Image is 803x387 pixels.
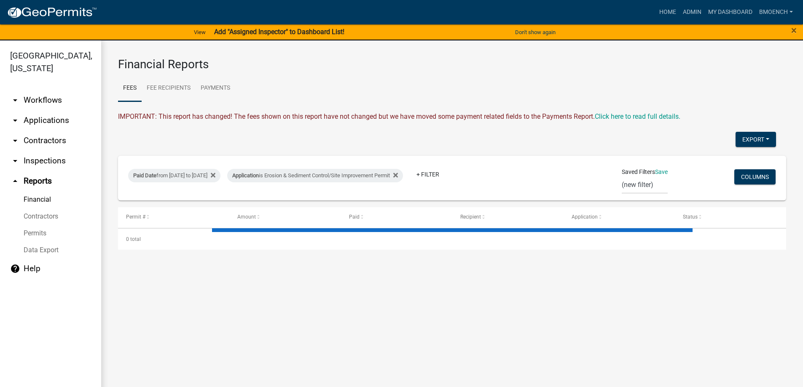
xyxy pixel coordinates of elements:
datatable-header-cell: Paid [341,207,452,227]
a: My Dashboard [705,4,756,20]
a: Fee Recipients [142,75,196,102]
span: Amount [237,214,256,220]
i: arrow_drop_down [10,115,20,125]
a: Save [655,168,668,175]
button: Export [736,132,776,147]
span: Recipient [460,214,481,220]
button: Don't show again [512,25,559,39]
a: Fees [118,75,142,102]
div: IMPORTANT: This report has changed! The fees shown on this report have not changed but we have mo... [118,112,786,122]
button: Columns [734,169,776,184]
strong: Add "Assigned Inspector" to Dashboard List! [214,28,344,36]
datatable-header-cell: Amount [229,207,341,227]
span: × [791,24,797,36]
a: Click here to read full details. [595,112,680,120]
a: + Filter [410,167,446,182]
datatable-header-cell: Recipient [452,207,563,227]
h3: Financial Reports [118,57,786,72]
a: bmoench [756,4,796,20]
span: Status [683,214,698,220]
i: arrow_drop_down [10,156,20,166]
div: from [DATE] to [DATE] [128,169,220,182]
span: Application [572,214,598,220]
div: 0 total [118,229,786,250]
span: Application [232,172,259,179]
i: arrow_drop_up [10,176,20,186]
a: Admin [679,4,705,20]
i: help [10,264,20,274]
i: arrow_drop_down [10,136,20,146]
datatable-header-cell: Status [675,207,786,227]
a: Payments [196,75,235,102]
button: Close [791,25,797,35]
datatable-header-cell: Application [564,207,675,227]
i: arrow_drop_down [10,95,20,105]
a: View [191,25,209,39]
wm-modal-confirm: Upcoming Changes to Daily Fees Report [595,112,680,120]
a: Home [656,4,679,20]
span: Saved Filters [622,168,655,176]
datatable-header-cell: Permit # [118,207,229,227]
span: Paid Date [133,172,156,179]
span: Paid [349,214,360,220]
div: is Erosion & Sediment Control/Site Improvement Permit [227,169,403,182]
span: Permit # [126,214,145,220]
